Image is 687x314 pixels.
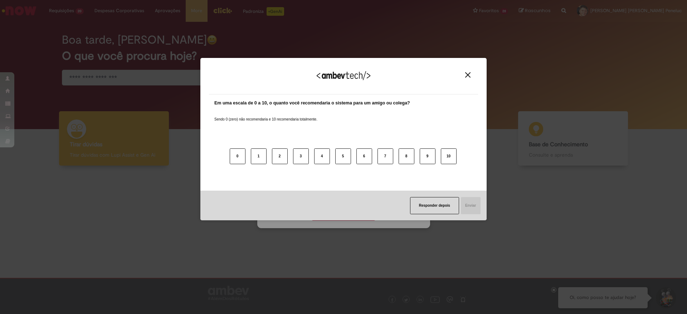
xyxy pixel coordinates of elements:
img: Logo Ambevtech [317,71,370,80]
button: 5 [335,148,351,164]
button: Close [463,72,473,78]
button: 6 [356,148,372,164]
button: 3 [293,148,309,164]
img: Close [465,72,471,78]
button: Responder depois [410,197,459,214]
button: 7 [377,148,393,164]
button: 2 [272,148,288,164]
button: 0 [230,148,245,164]
button: 1 [251,148,267,164]
button: 10 [441,148,457,164]
label: Em uma escala de 0 a 10, o quanto você recomendaria o sistema para um amigo ou colega? [214,100,410,107]
button: 8 [399,148,414,164]
button: 4 [314,148,330,164]
label: Sendo 0 (zero) não recomendaria e 10 recomendaria totalmente. [214,108,317,122]
button: 9 [420,148,435,164]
